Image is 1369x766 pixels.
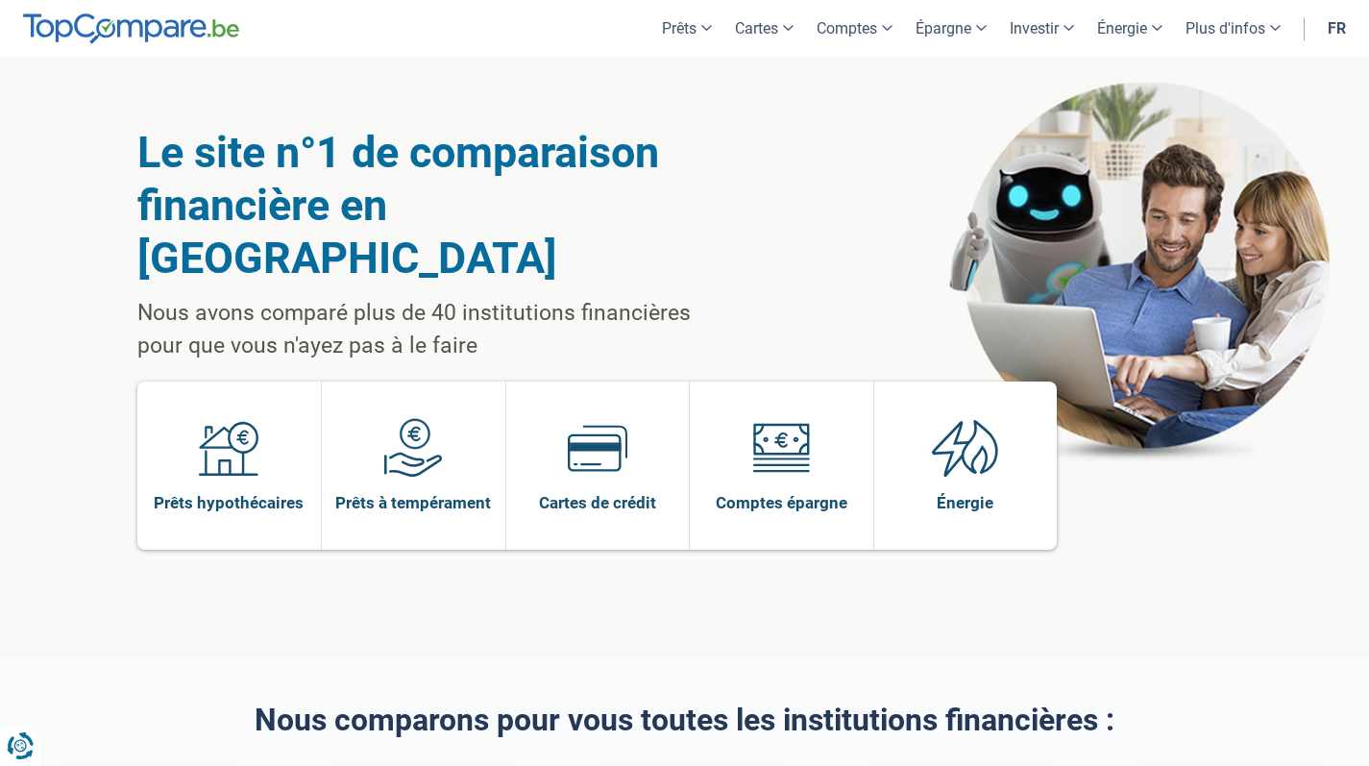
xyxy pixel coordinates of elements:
img: Énergie [932,418,999,478]
span: Prêts à tempérament [335,492,491,513]
h1: Le site n°1 de comparaison financière en [GEOGRAPHIC_DATA] [137,126,740,284]
span: Énergie [937,492,993,513]
a: Prêts à tempérament Prêts à tempérament [322,382,505,550]
p: Nous avons comparé plus de 40 institutions financières pour que vous n'ayez pas à le faire [137,297,740,362]
span: Prêts hypothécaires [154,492,304,513]
a: Cartes de crédit Cartes de crédit [506,382,690,550]
a: Énergie Énergie [874,382,1058,550]
img: Comptes épargne [751,418,811,478]
img: Cartes de crédit [568,418,627,478]
a: Prêts hypothécaires Prêts hypothécaires [137,382,322,550]
img: Prêts à tempérament [383,418,443,478]
span: Comptes épargne [716,492,847,513]
h2: Nous comparons pour vous toutes les institutions financières : [137,704,1233,737]
a: Comptes épargne Comptes épargne [690,382,873,550]
img: TopCompare [23,13,239,44]
span: Cartes de crédit [539,492,656,513]
img: Prêts hypothécaires [199,418,258,478]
